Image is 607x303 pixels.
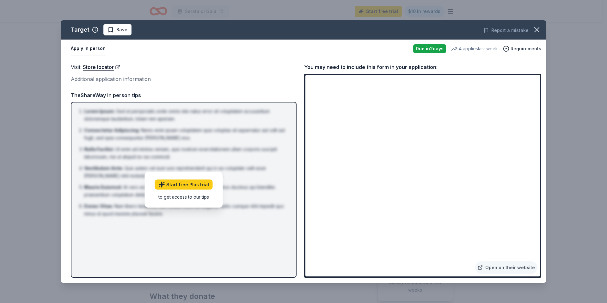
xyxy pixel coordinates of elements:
span: Mauris Euismod : [84,184,122,190]
span: Consectetur Adipiscing : [84,127,140,133]
span: Nulla Facilisi : [84,146,114,152]
span: Requirements [511,45,541,53]
div: Target [71,25,89,35]
a: Open on their website [475,261,537,274]
span: Lorem Ipsum : [84,108,115,114]
a: Store locator [83,63,120,71]
li: Sed ut perspiciatis unde omnis iste natus error sit voluptatem accusantium doloremque laudantium,... [84,108,287,123]
div: Due in 2 days [413,44,446,53]
div: TheShareWay in person tips [71,91,297,99]
li: Nam libero tempore, cum soluta nobis est eligendi optio cumque nihil impedit quo minus id quod ma... [84,202,287,218]
button: Requirements [503,45,541,53]
li: Nemo enim ipsam voluptatem quia voluptas sit aspernatur aut odit aut fugit, sed quia consequuntur... [84,127,287,142]
li: At vero eos et accusamus et iusto odio dignissimos ducimus qui blanditiis praesentium voluptatum ... [84,183,287,199]
span: Donec Vitae : [84,203,113,209]
div: Additional application information [71,75,297,83]
span: Save [116,26,127,34]
div: to get access to our tips [155,194,213,200]
a: Start free Plus trial [155,180,213,190]
div: You may need to include this form in your application: [304,63,541,71]
button: Save [103,24,132,35]
span: Vestibulum Ante : [84,165,123,171]
button: Apply in person [71,42,106,55]
div: Visit : [71,63,297,71]
button: Report a mistake [484,27,529,34]
li: Ut enim ad minima veniam, quis nostrum exercitationem ullam corporis suscipit laboriosam, nisi ut... [84,145,287,161]
li: Quis autem vel eum iure reprehenderit qui in ea voluptate velit esse [PERSON_NAME] nihil molestia... [84,164,287,180]
div: 4 applies last week [451,45,498,53]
